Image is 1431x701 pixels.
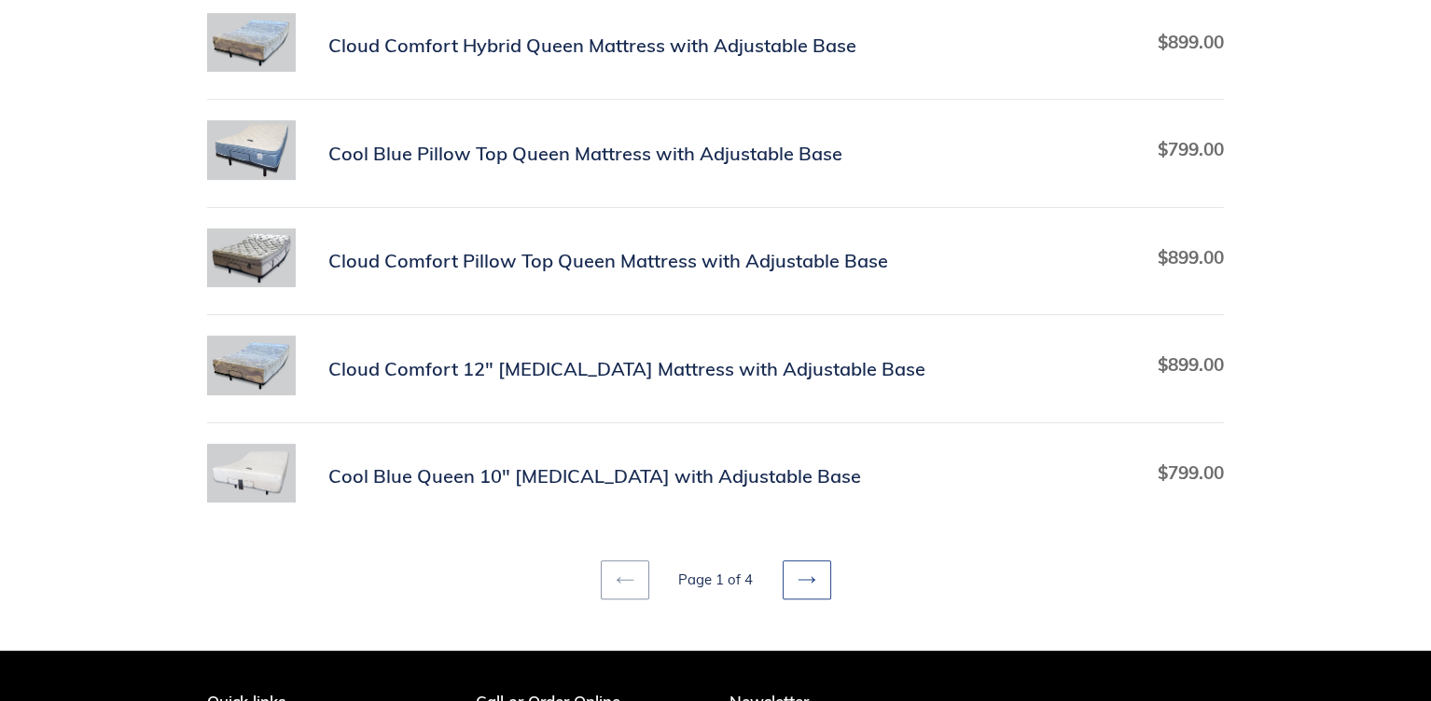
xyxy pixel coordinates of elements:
a: Cool Blue Pillow Top Queen Mattress with Adjustable Base [207,120,1224,186]
a: Cloud Comfort Pillow Top Queen Mattress with Adjustable Base [207,228,1224,295]
a: Cloud Comfort Hybrid Queen Mattress with Adjustable Base [207,13,1224,79]
li: Page 1 of 4 [653,570,779,591]
a: Cloud Comfort 12" Memory Foam Mattress with Adjustable Base [207,336,1224,402]
a: Cool Blue Queen 10" Memory Foam with Adjustable Base [207,444,1224,510]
